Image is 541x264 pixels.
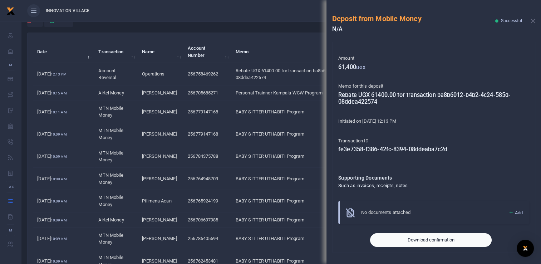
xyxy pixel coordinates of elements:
span: [DATE] [37,109,67,114]
span: 256765924199 [188,198,218,204]
span: MTN Mobile Money [98,150,123,163]
span: MTN Mobile Money [98,172,123,185]
span: BABY SITTER UTHABITI Program [236,236,304,241]
span: Personal Trainner Kampala WCW Program [236,90,323,96]
div: Open Intercom Messenger [517,240,534,257]
h4: Such as invoices, receipts, notes [338,182,496,190]
span: [DATE] [37,131,67,137]
span: [PERSON_NAME] [142,217,177,223]
h5: Rebate UGX 61400.00 for transaction ba8b6012-b4b2-4c24-585d-08ddea422574 [338,92,529,106]
small: 10:15 AM [51,91,67,95]
span: [DATE] [37,90,67,96]
small: 10:09 AM [51,177,67,181]
span: MTN Mobile Money [98,106,123,118]
h5: Deposit from Mobile Money [332,14,495,23]
span: [DATE] [37,217,67,223]
p: Amount [338,55,529,62]
p: Transaction ID [338,137,529,145]
span: [PERSON_NAME] [142,90,177,96]
span: [PERSON_NAME] [142,258,177,264]
span: [PERSON_NAME] [142,131,177,137]
span: [DATE] [37,176,67,181]
span: BABY SITTER UTHABITI Program [236,153,304,159]
li: M [6,59,15,71]
span: Airtel Money [98,90,124,96]
button: Close [531,19,535,23]
li: M [6,224,15,236]
img: logo-small [6,7,15,15]
span: Operations [142,71,164,77]
span: MTN Mobile Money [98,128,123,140]
span: 256784375788 [188,153,218,159]
th: Transaction: activate to sort column ascending [94,41,138,63]
span: [DATE] [37,71,66,77]
span: MTN Mobile Money [98,233,123,245]
p: Initiated on [DATE] 12:13 PM [338,118,529,125]
th: Date: activate to sort column descending [33,41,94,63]
span: 256706697985 [188,217,218,223]
span: [PERSON_NAME] [142,176,177,181]
span: 256762453481 [188,258,218,264]
h5: fe3e7358-f386-42fc-8394-08ddeaba7c2d [338,146,529,153]
span: Add [515,210,523,215]
button: Download confirmation [370,233,492,247]
span: 256705685271 [188,90,218,96]
span: [PERSON_NAME] [142,153,177,159]
span: BABY SITTER UTHABITI Program [236,217,304,223]
small: 10:09 AM [51,218,67,222]
span: [PERSON_NAME] [142,236,177,241]
span: Rebate UGX 61400.00 for transaction ba8b6012-b4b2-4c24-585d-08ddea422574 [236,68,369,80]
span: [DATE] [37,153,67,159]
span: [DATE] [37,258,67,264]
span: Successful [501,18,522,23]
small: 10:11 AM [51,110,67,114]
span: BABY SITTER UTHABITI Program [236,109,304,114]
span: 256779147168 [188,131,218,137]
a: Add [508,209,523,217]
span: No documents attached [361,210,410,215]
span: INNOVATION VILLAGE [43,8,92,14]
small: 10:09 AM [51,199,67,203]
span: 256779147168 [188,109,218,114]
th: Name: activate to sort column ascending [138,41,184,63]
span: 256786405594 [188,236,218,241]
span: MTN Mobile Money [98,195,123,207]
small: 12:13 PM [51,72,67,76]
small: 10:09 AM [51,155,67,158]
th: Account Number: activate to sort column ascending [184,41,232,63]
small: 10:09 AM [51,237,67,241]
span: 256764948709 [188,176,218,181]
span: [DATE] [37,198,67,204]
h5: 61,400 [338,64,529,71]
span: Airtel Money [98,217,124,223]
small: 10:09 AM [51,132,67,136]
p: Memo for this deposit [338,83,529,90]
a: logo-small logo-large logo-large [6,8,15,13]
span: Pilimena Acan [142,198,171,204]
small: UGX [356,65,365,70]
span: BABY SITTER UTHABITI Program [236,176,304,181]
span: Account Reversal [98,68,116,80]
h4: Supporting Documents [338,174,496,182]
li: Ac [6,181,15,193]
h5: N/A [332,26,495,33]
span: BABY SITTER UTHABITI Program [236,198,304,204]
span: 256758469262 [188,71,218,77]
th: Memo: activate to sort column ascending [232,41,374,63]
span: [PERSON_NAME] [142,109,177,114]
span: BABY SITTER UTHABITI Program [236,131,304,137]
span: [DATE] [37,236,67,241]
small: 10:09 AM [51,259,67,263]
